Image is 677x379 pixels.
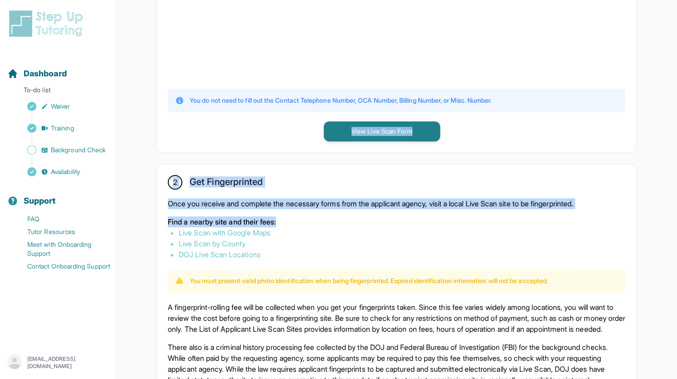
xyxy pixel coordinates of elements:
[4,180,112,211] button: Support
[4,53,112,84] button: Dashboard
[7,67,67,80] a: Dashboard
[179,250,261,259] a: DOJ Live Scan Locations
[173,177,177,188] span: 2
[7,354,109,371] button: [EMAIL_ADDRESS][DOMAIN_NAME]
[7,260,116,273] a: Contact Onboarding Support
[27,355,109,370] p: [EMAIL_ADDRESS][DOMAIN_NAME]
[190,176,263,191] h2: Get Fingerprinted
[190,276,548,285] p: You must present valid photo identification when being fingerprinted. Expired identification info...
[7,225,116,238] a: Tutor Resources
[51,102,70,111] span: Waiver
[7,9,88,38] img: logo
[179,228,271,237] a: Live Scan with Google Maps
[7,144,116,156] a: Background Check
[4,85,112,98] p: To-do list
[324,121,440,141] button: View Live Scan Form
[179,239,246,248] a: Live Scan by County
[24,194,56,207] span: Support
[168,302,625,334] p: A fingerprint-rolling fee will be collected when you get your fingerprints taken. Since this fee ...
[24,67,67,80] span: Dashboard
[51,167,80,176] span: Availability
[324,126,440,135] a: View Live Scan Form
[7,122,116,135] a: Training
[190,96,491,105] p: You do not need to fill out the Contact Telephone Number, OCA Number, Billing Number, or Misc. Nu...
[168,198,625,209] p: Once you receive and complete the necessary forms from the applicant agency, visit a local Live S...
[51,145,105,155] span: Background Check
[7,165,116,178] a: Availability
[7,100,116,113] a: Waiver
[7,213,116,225] a: FAQ
[7,238,116,260] a: Meet with Onboarding Support
[168,216,625,227] p: Find a nearby site and their fees:
[51,124,74,133] span: Training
